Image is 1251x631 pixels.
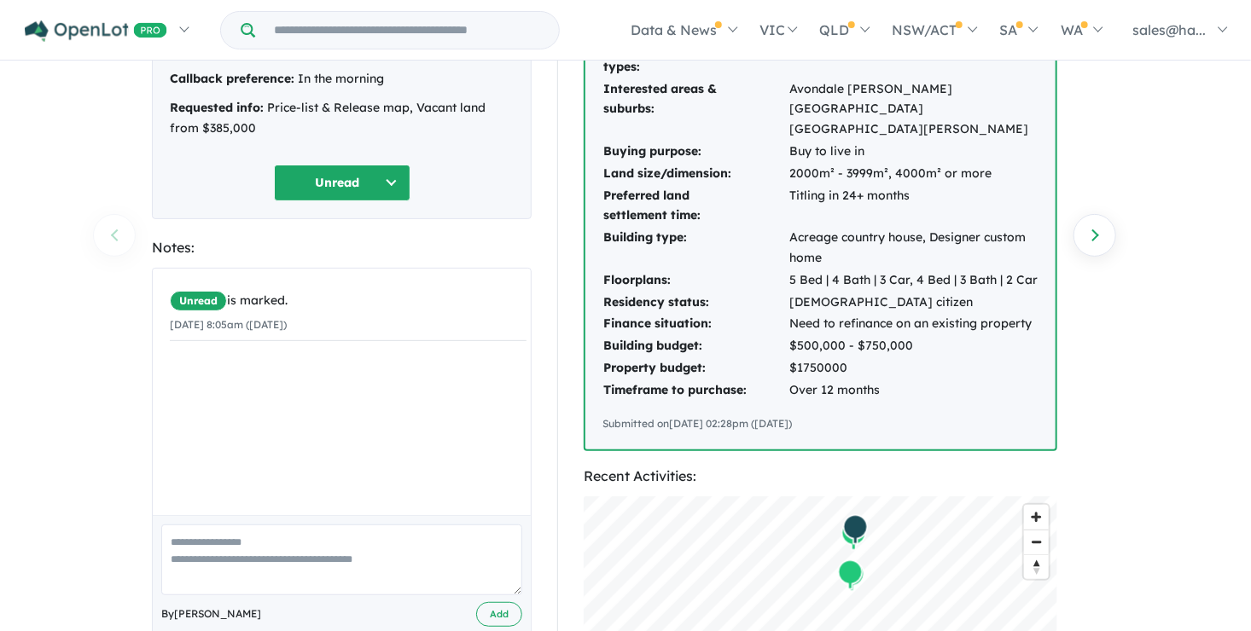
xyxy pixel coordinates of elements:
[788,313,1039,335] td: Need to refinance on an existing property
[838,559,864,590] div: Map marker
[788,269,1039,292] td: 5 Bed | 4 Bath | 3 Car, 4 Bed | 3 Bath | 2 Car
[788,185,1039,228] td: Titling in 24+ months
[602,141,788,163] td: Buying purpose:
[170,100,264,115] strong: Requested info:
[259,12,556,49] input: Try estate name, suburb, builder or developer
[788,292,1039,314] td: [DEMOGRAPHIC_DATA] citizen
[602,292,788,314] td: Residency status:
[788,78,1039,141] td: Avondale [PERSON_NAME] [GEOGRAPHIC_DATA] [GEOGRAPHIC_DATA][PERSON_NAME]
[602,163,788,185] td: Land size/dimension:
[843,513,869,545] div: Map marker
[602,379,788,402] td: Timeframe to purchase:
[274,165,410,201] button: Unread
[170,291,527,311] div: is marked.
[602,227,788,269] td: Building type:
[161,605,261,622] span: By [PERSON_NAME]
[788,141,1039,163] td: Buy to live in
[840,560,865,592] div: Map marker
[788,357,1039,379] td: $1750000
[476,602,522,627] button: Add
[1024,555,1049,579] span: Reset bearing to north
[170,291,227,311] span: Unread
[602,335,788,357] td: Building budget:
[788,163,1039,185] td: 2000m² - 3999m², 4000m² or more
[1024,505,1049,530] button: Zoom in
[602,78,788,141] td: Interested areas & suburbs:
[170,71,294,86] strong: Callback preference:
[841,519,867,551] div: Map marker
[788,379,1039,402] td: Over 12 months
[1024,554,1049,579] button: Reset bearing to north
[25,20,167,42] img: Openlot PRO Logo White
[602,415,1039,432] div: Submitted on [DATE] 02:28pm ([DATE])
[788,227,1039,269] td: Acreage country house, Designer custom home
[602,269,788,292] td: Floorplans:
[602,185,788,228] td: Preferred land settlement time:
[788,335,1039,357] td: $500,000 - $750,000
[584,465,1057,488] div: Recent Activities:
[170,69,514,90] div: In the morning
[170,318,287,331] small: [DATE] 8:05am ([DATE])
[602,357,788,379] td: Property budget:
[602,313,788,335] td: Finance situation:
[1024,530,1049,554] button: Zoom out
[1132,21,1206,38] span: sales@ha...
[1024,530,1049,554] span: Zoom out
[152,236,532,259] div: Notes:
[170,98,514,139] div: Price-list & Release map, Vacant land from $385,000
